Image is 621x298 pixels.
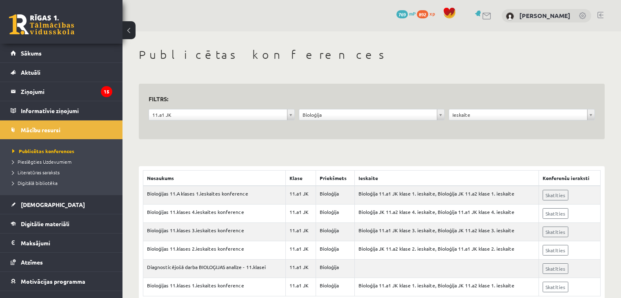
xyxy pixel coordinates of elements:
[396,10,408,18] span: 769
[9,14,74,35] a: Rīgas 1. Tālmācības vidusskola
[143,171,286,186] th: Nosaukums
[409,10,416,17] span: mP
[316,186,355,205] td: Bioloģija
[506,12,514,20] img: Jana Borisjonoka
[11,195,112,214] a: [DEMOGRAPHIC_DATA]
[396,10,416,17] a: 769 mP
[285,241,316,260] td: 11.a1 JK
[12,169,114,176] a: Literatūras saraksts
[11,101,112,120] a: Informatīvie ziņojumi
[152,109,284,120] span: 11.a1 JK
[417,10,439,17] a: 892 xp
[143,186,286,205] td: Bioloģijas 11.A klases 1.ieskaites konference
[355,278,539,296] td: Bioloģija 11.a1 JK klase 1. ieskaite, Bioloģija JK 11.a2 klase 1. ieskaite
[355,205,539,223] td: Bioloģija JK 11.a2 klase 4. ieskaite, Bioloģija 11.a1 JK klase 4. ieskaite
[21,49,42,57] span: Sākums
[21,126,60,133] span: Mācību resursi
[11,44,112,62] a: Sākums
[149,109,294,120] a: 11.a1 JK
[12,169,60,176] span: Literatūras saraksts
[355,186,539,205] td: Bioloģija 11.a1 JK klase 1. ieskaite, Bioloģija JK 11.a2 klase 1. ieskaite
[12,148,74,154] span: Publicētas konferences
[543,208,568,219] a: Skatīties
[21,101,112,120] legend: Informatīvie ziņojumi
[303,109,434,120] span: Bioloģija
[430,10,435,17] span: xp
[143,205,286,223] td: Bioloģijas 11.klases 4.ieskaites konference
[543,227,568,237] a: Skatīties
[143,278,286,296] td: Bioloģijas 11.klases 1.ieskaites konference
[285,278,316,296] td: 11.a1 JK
[11,253,112,271] a: Atzīmes
[285,260,316,278] td: 11.a1 JK
[12,158,114,165] a: Pieslēgties Uzdevumiem
[11,234,112,252] a: Maksājumi
[21,201,85,208] span: [DEMOGRAPHIC_DATA]
[285,171,316,186] th: Klase
[11,63,112,82] a: Aktuāli
[543,245,568,256] a: Skatīties
[543,282,568,292] a: Skatīties
[285,223,316,241] td: 11.a1 JK
[355,171,539,186] th: Ieskaite
[316,260,355,278] td: Bioloģija
[21,234,112,252] legend: Maksājumi
[285,186,316,205] td: 11.a1 JK
[143,260,286,278] td: Diagnosticējošā darba BIOLOĢIJAS analīze - 11.klasei
[316,171,355,186] th: Priekšmets
[11,120,112,139] a: Mācību resursi
[316,223,355,241] td: Bioloģija
[299,109,445,120] a: Bioloģija
[316,278,355,296] td: Bioloģija
[355,241,539,260] td: Bioloģija JK 11.a2 klase 2. ieskaite, Bioloģija 11.a1 JK klase 2. ieskaite
[21,82,112,101] legend: Ziņojumi
[21,278,85,285] span: Motivācijas programma
[543,190,568,200] a: Skatīties
[11,214,112,233] a: Digitālie materiāli
[543,263,568,274] a: Skatīties
[539,171,601,186] th: Konferenču ieraksti
[452,109,584,120] span: Ieskaite
[11,82,112,101] a: Ziņojumi15
[139,48,605,62] h1: Publicētas konferences
[449,109,594,120] a: Ieskaite
[143,223,286,241] td: Bioloģijas 11.klases 3.ieskaites konference
[12,180,58,186] span: Digitālā bibliotēka
[12,179,114,187] a: Digitālā bibliotēka
[316,205,355,223] td: Bioloģija
[101,86,112,97] i: 15
[12,158,71,165] span: Pieslēgties Uzdevumiem
[21,220,69,227] span: Digitālie materiāli
[316,241,355,260] td: Bioloģija
[143,241,286,260] td: Bioloģijas 11.klases 2.ieskaites konference
[21,69,40,76] span: Aktuāli
[21,258,43,266] span: Atzīmes
[519,11,570,20] a: [PERSON_NAME]
[11,272,112,291] a: Motivācijas programma
[417,10,428,18] span: 892
[285,205,316,223] td: 11.a1 JK
[12,147,114,155] a: Publicētas konferences
[355,223,539,241] td: Bioloģija 11.a1 JK klase 3. ieskaite, Bioloģija JK 11.a2 klase 3. ieskaite
[149,93,585,105] h3: Filtrs:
